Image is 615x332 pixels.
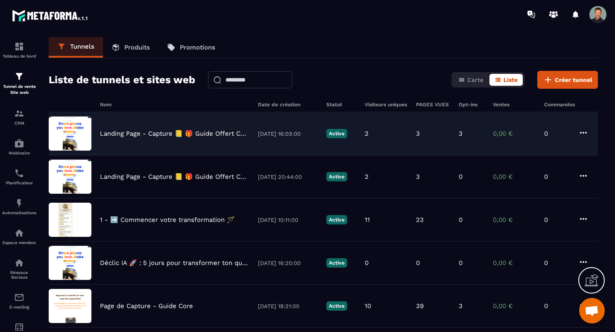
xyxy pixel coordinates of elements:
p: 0 [544,302,570,310]
p: Produits [124,44,150,51]
button: Créer tunnel [537,71,598,89]
p: [DATE] 16:20:00 [258,260,318,266]
img: image [49,160,91,194]
p: Réseaux Sociaux [2,270,36,280]
p: 0 [544,130,570,137]
span: Liste [504,76,518,83]
a: Promotions [158,37,224,58]
span: Carte [467,76,483,83]
p: Tableau de bord [2,54,36,58]
img: automations [14,138,24,149]
p: E-mailing [2,305,36,309]
h6: Ventes [493,102,536,108]
p: Active [326,129,347,138]
p: Automatisations [2,210,36,215]
a: emailemailE-mailing [2,286,36,316]
a: automationsautomationsWebinaire [2,132,36,162]
p: [DATE] 18:21:00 [258,303,318,309]
h6: Visiteurs uniques [365,102,407,108]
h6: PAGES VUES [416,102,450,108]
a: formationformationTunnel de vente Site web [2,65,36,102]
a: Produits [103,37,158,58]
a: Tunnels [49,37,103,58]
span: Créer tunnel [555,76,592,84]
img: formation [14,71,24,82]
p: Planificateur [2,181,36,185]
p: Webinaire [2,151,36,155]
p: 0,00 € [493,173,536,181]
a: automationsautomationsAutomatisations [2,192,36,221]
img: scheduler [14,168,24,178]
h6: Statut [326,102,356,108]
img: image [49,246,91,280]
p: 2 [365,173,369,181]
p: 0,00 € [493,259,536,267]
h6: Nom [100,102,249,108]
p: 0 [544,216,570,224]
img: automations [14,198,24,208]
p: 0 [459,216,463,224]
h2: Liste de tunnels et sites web [49,71,195,88]
p: 2 [365,130,369,137]
p: Promotions [180,44,215,51]
p: 23 [416,216,424,224]
p: 10 [365,302,371,310]
p: 3 [416,173,420,181]
img: logo [12,8,89,23]
p: 39 [416,302,424,310]
button: Carte [453,74,489,86]
p: Active [326,301,347,311]
h6: Opt-ins [459,102,484,108]
img: email [14,292,24,303]
p: Tunnel de vente Site web [2,84,36,96]
p: 0 [459,259,463,267]
a: automationsautomationsEspace membre [2,221,36,251]
p: Active [326,172,347,181]
p: Landing Page - Capture 📒 🎁 Guide Offert Core [100,173,249,181]
p: 0 [544,173,570,181]
p: 0,00 € [493,216,536,224]
p: 3 [459,130,463,137]
p: Déclic IA 🚀 : 5 jours pour transformer ton quotidien [100,259,249,267]
p: 1 - ➡️ Commencer votre transformation 🪄 [100,216,235,224]
button: Liste [489,74,523,86]
p: Active [326,215,347,224]
img: image [49,116,91,151]
p: 0 [459,173,463,181]
p: 3 [459,302,463,310]
a: formationformationCRM [2,102,36,132]
img: image [49,289,91,323]
h6: Commandes [544,102,575,108]
p: Espace membre [2,240,36,245]
a: schedulerschedulerPlanificateur [2,162,36,192]
img: image [49,203,91,237]
img: formation [14,108,24,119]
p: Page de Capture - Guide Core [100,302,193,310]
p: Tunnels [70,43,94,50]
a: formationformationTableau de bord [2,35,36,65]
p: 0 [365,259,369,267]
p: 11 [365,216,370,224]
p: Active [326,258,347,268]
p: CRM [2,121,36,125]
p: [DATE] 20:44:00 [258,174,318,180]
img: social-network [14,258,24,268]
h6: Date de création [258,102,318,108]
p: 0 [544,259,570,267]
p: 3 [416,130,420,137]
p: 0,00 € [493,130,536,137]
p: [DATE] 16:03:00 [258,131,318,137]
img: formation [14,41,24,52]
p: Landing Page - Capture 📒 🎁 Guide Offert Core - Copy [100,130,249,137]
p: [DATE] 10:11:00 [258,217,318,223]
div: Ouvrir le chat [579,298,605,323]
img: automations [14,228,24,238]
p: 0,00 € [493,302,536,310]
a: social-networksocial-networkRéseaux Sociaux [2,251,36,286]
p: 0 [416,259,420,267]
